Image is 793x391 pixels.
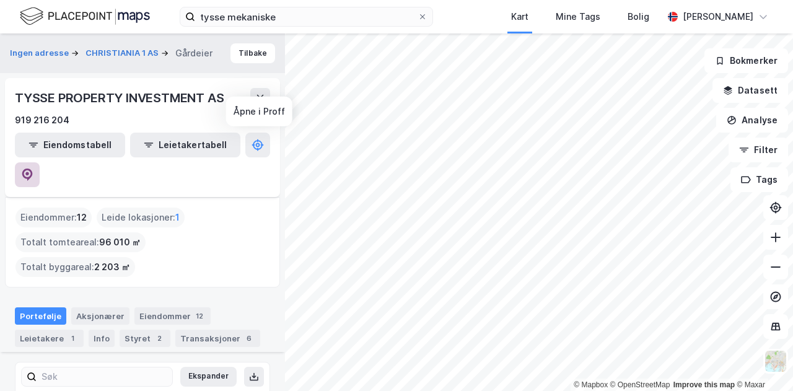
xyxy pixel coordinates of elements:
button: Analyse [716,108,788,133]
div: [PERSON_NAME] [683,9,753,24]
div: TYSSE PROPERTY INVESTMENT AS [15,88,226,108]
input: Søk [37,367,172,386]
div: Mine Tags [556,9,600,24]
iframe: Chat Widget [731,332,793,391]
div: 1 [66,332,79,345]
button: Ingen adresse [10,47,71,59]
div: Eiendommer : [15,208,92,227]
div: Aksjonærer [71,307,129,325]
a: Improve this map [673,380,735,389]
input: Søk på adresse, matrikkel, gårdeiere, leietakere eller personer [195,7,418,26]
div: 2 [153,332,165,345]
div: Kontrollprogram for chat [731,332,793,391]
div: Eiendommer [134,307,211,325]
span: 96 010 ㎡ [99,235,141,250]
button: Bokmerker [704,48,788,73]
button: Tags [730,167,788,192]
button: Tilbake [230,43,275,63]
div: Bolig [628,9,649,24]
div: 6 [243,332,255,345]
button: Filter [729,138,788,162]
button: Datasett [712,78,788,103]
div: Leietakere [15,330,84,347]
a: Mapbox [574,380,608,389]
div: Transaksjoner [175,330,260,347]
button: Eiendomstabell [15,133,125,157]
a: OpenStreetMap [610,380,670,389]
span: 2 203 ㎡ [94,260,130,275]
div: Totalt byggareal : [15,257,135,277]
div: 919 216 204 [15,113,69,128]
div: Kart [511,9,528,24]
button: CHRISTIANIA 1 AS [85,47,161,59]
button: Leietakertabell [130,133,240,157]
div: Leide lokasjoner : [97,208,185,227]
div: Styret [120,330,170,347]
div: Info [89,330,115,347]
img: logo.f888ab2527a4732fd821a326f86c7f29.svg [20,6,150,27]
div: Portefølje [15,307,66,325]
div: 12 [193,310,206,322]
div: Totalt tomteareal : [15,232,146,252]
span: 1 [175,210,180,225]
div: Gårdeier [175,46,212,61]
span: 12 [77,210,87,225]
button: Ekspander [180,367,237,387]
